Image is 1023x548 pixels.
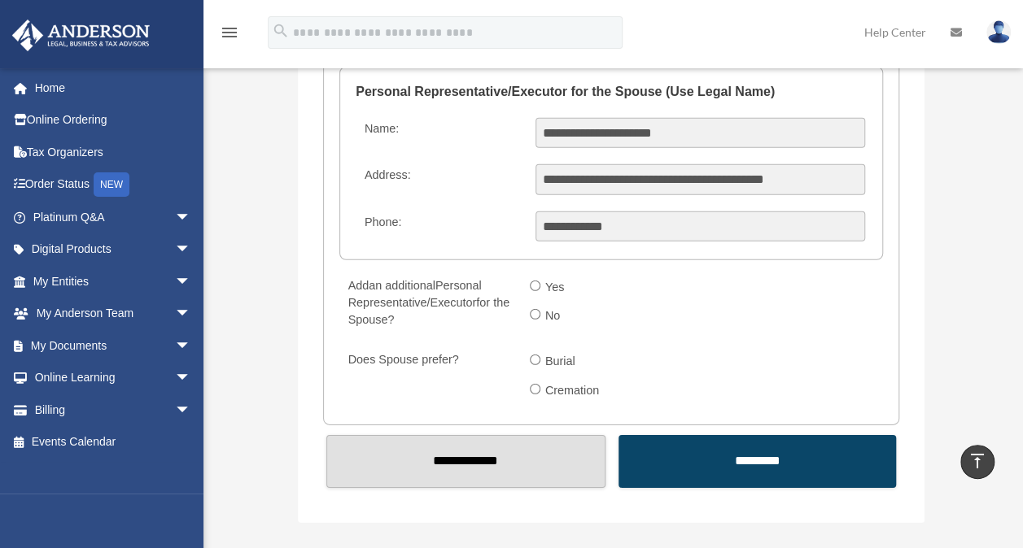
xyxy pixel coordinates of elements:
[175,394,208,427] span: arrow_drop_down
[175,329,208,363] span: arrow_drop_down
[11,233,216,266] a: Digital Productsarrow_drop_down
[175,233,208,267] span: arrow_drop_down
[11,136,216,168] a: Tax Organizers
[220,23,239,42] i: menu
[357,211,522,242] label: Phone:
[11,362,216,394] a: Online Learningarrow_drop_down
[272,22,290,40] i: search
[540,303,567,329] label: No
[94,172,129,197] div: NEW
[540,275,571,301] label: Yes
[175,362,208,395] span: arrow_drop_down
[175,201,208,234] span: arrow_drop_down
[11,72,216,104] a: Home
[220,28,239,42] a: menu
[348,279,482,309] span: Personal Representative/Executor
[175,265,208,298] span: arrow_drop_down
[356,67,867,116] legend: Personal Representative/Executor for the Spouse (Use Legal Name)
[11,298,216,330] a: My Anderson Teamarrow_drop_down
[960,445,995,479] a: vertical_align_top
[11,104,216,137] a: Online Ordering
[11,426,216,459] a: Events Calendar
[968,451,987,471] i: vertical_align_top
[175,298,208,331] span: arrow_drop_down
[357,164,522,195] label: Address:
[986,20,1011,44] img: User Pic
[11,329,216,362] a: My Documentsarrow_drop_down
[369,279,435,292] span: an additional
[540,349,582,375] label: Burial
[540,378,606,404] label: Cremation
[341,275,517,333] label: Add for the Spouse?
[11,201,216,233] a: Platinum Q&Aarrow_drop_down
[11,168,216,202] a: Order StatusNEW
[11,394,216,426] a: Billingarrow_drop_down
[7,20,155,51] img: Anderson Advisors Platinum Portal
[357,118,522,149] label: Name:
[11,265,216,298] a: My Entitiesarrow_drop_down
[341,349,517,407] label: Does Spouse prefer?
